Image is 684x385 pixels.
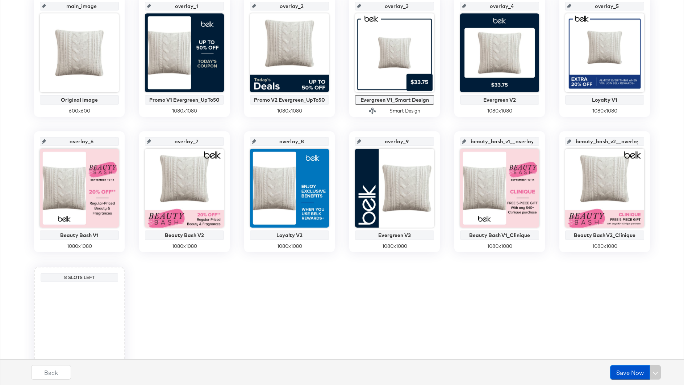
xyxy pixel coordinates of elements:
[42,275,116,280] div: 8 Slots Left
[40,107,119,114] div: 600 x 600
[42,97,117,103] div: Original Image
[610,365,650,380] button: Save Now
[565,107,644,114] div: 1080 x 1080
[565,243,644,250] div: 1080 x 1080
[252,97,327,103] div: Promo V2 Evergreen_UpTo50
[567,232,642,238] div: Beauty Bash V2_Clinique
[42,232,117,238] div: Beauty Bash V1
[460,107,539,114] div: 1080 x 1080
[355,243,434,250] div: 1080 x 1080
[145,107,224,114] div: 1080 x 1080
[145,243,224,250] div: 1080 x 1080
[460,243,539,250] div: 1080 x 1080
[252,232,327,238] div: Loyalty V2
[462,97,537,103] div: Evergreen V2
[147,232,222,238] div: Beauty Bash V2
[250,243,329,250] div: 1080 x 1080
[357,232,432,238] div: Evergreen V3
[389,107,420,114] div: Smart Design
[462,232,537,238] div: Beauty Bash V1_Clinique
[567,97,642,103] div: Loyalty V1
[31,365,71,380] button: Back
[357,97,432,103] div: Evergreen V1_Smart Design
[147,97,222,103] div: Promo V1 Evergreen_UpTo50
[40,243,119,250] div: 1080 x 1080
[250,107,329,114] div: 1080 x 1080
